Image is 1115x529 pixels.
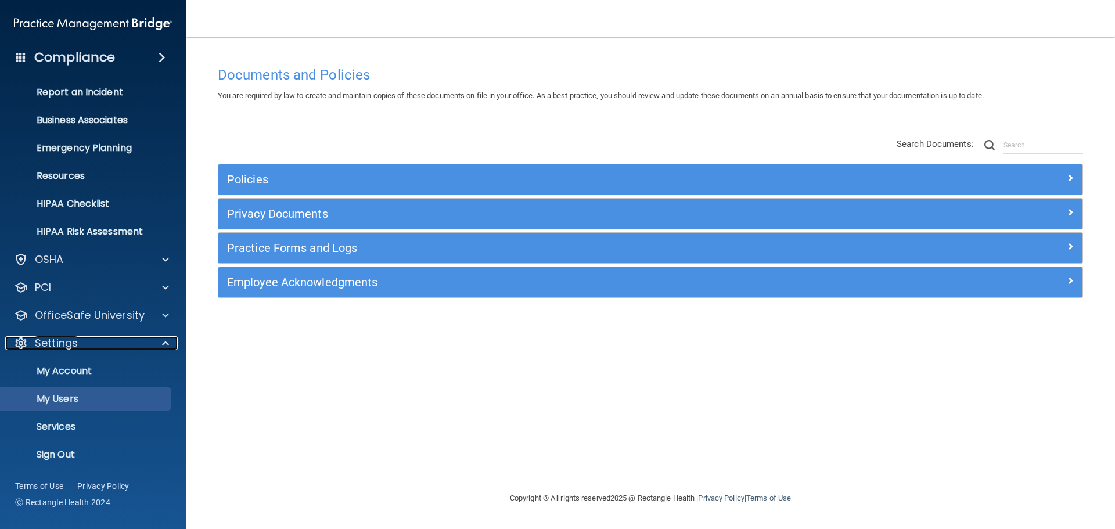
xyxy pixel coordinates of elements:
[218,91,984,100] span: You are required by law to create and maintain copies of these documents on file in your office. ...
[227,207,858,220] h5: Privacy Documents
[8,142,166,154] p: Emergency Planning
[227,170,1074,189] a: Policies
[227,239,1074,257] a: Practice Forms and Logs
[14,308,169,322] a: OfficeSafe University
[227,173,858,186] h5: Policies
[14,336,169,350] a: Settings
[35,308,145,322] p: OfficeSafe University
[77,480,130,492] a: Privacy Policy
[15,480,63,492] a: Terms of Use
[14,280,169,294] a: PCI
[8,226,166,237] p: HIPAA Risk Assessment
[698,494,744,502] a: Privacy Policy
[227,242,858,254] h5: Practice Forms and Logs
[1003,136,1083,154] input: Search
[14,12,172,35] img: PMB logo
[227,204,1074,223] a: Privacy Documents
[35,336,78,350] p: Settings
[218,67,1083,82] h4: Documents and Policies
[8,421,166,433] p: Services
[14,253,169,267] a: OSHA
[8,114,166,126] p: Business Associates
[438,480,862,517] div: Copyright © All rights reserved 2025 @ Rectangle Health | |
[227,273,1074,292] a: Employee Acknowledgments
[35,280,51,294] p: PCI
[8,365,166,377] p: My Account
[8,170,166,182] p: Resources
[746,494,791,502] a: Terms of Use
[8,198,166,210] p: HIPAA Checklist
[15,496,110,508] span: Ⓒ Rectangle Health 2024
[8,449,166,460] p: Sign Out
[34,49,115,66] h4: Compliance
[227,276,858,289] h5: Employee Acknowledgments
[8,393,166,405] p: My Users
[35,253,64,267] p: OSHA
[8,87,166,98] p: Report an Incident
[897,139,974,149] span: Search Documents:
[984,140,995,150] img: ic-search.3b580494.png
